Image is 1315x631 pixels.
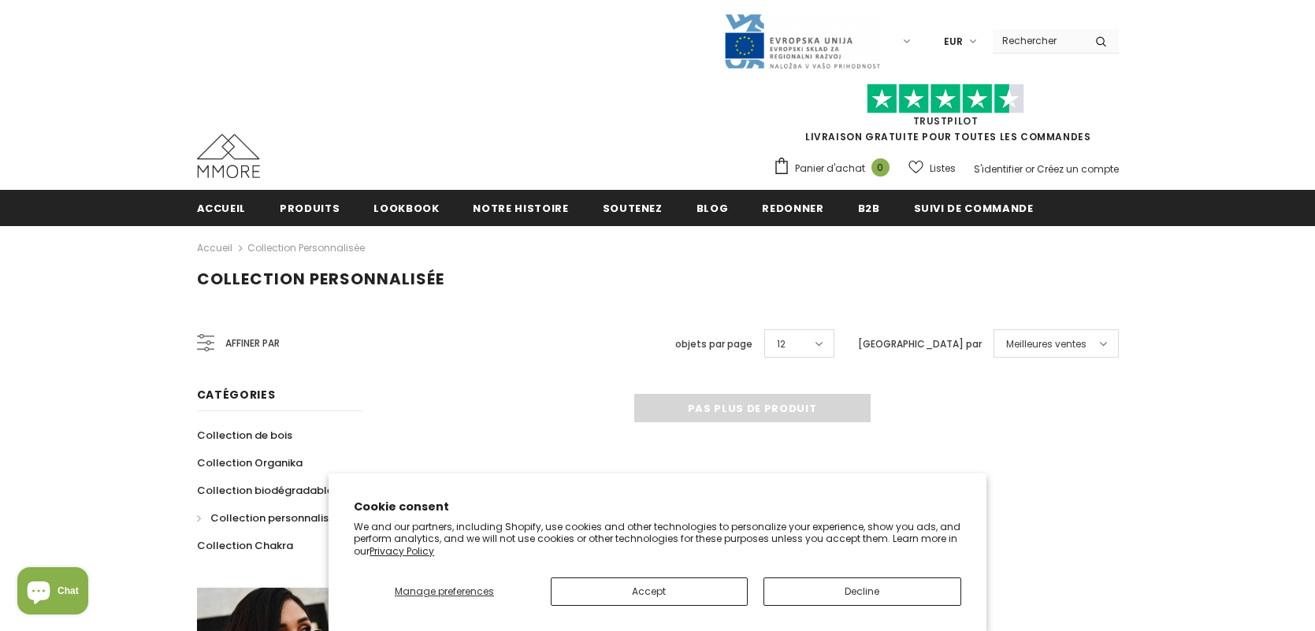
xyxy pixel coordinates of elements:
[247,241,365,254] a: Collection personnalisée
[944,34,963,50] span: EUR
[197,477,333,504] a: Collection biodégradable
[993,29,1083,52] input: Search Site
[473,190,568,225] a: Notre histoire
[370,544,434,558] a: Privacy Policy
[197,134,260,178] img: Cas MMORE
[795,161,865,176] span: Panier d'achat
[1006,336,1087,352] span: Meilleures ventes
[763,577,961,606] button: Decline
[697,190,729,225] a: Blog
[908,154,956,182] a: Listes
[675,336,752,352] label: objets par page
[197,239,232,258] a: Accueil
[603,201,663,216] span: soutenez
[373,201,439,216] span: Lookbook
[197,201,247,216] span: Accueil
[373,190,439,225] a: Lookbook
[1025,162,1035,176] span: or
[473,201,568,216] span: Notre histoire
[197,504,341,532] a: Collection personnalisée
[354,499,961,515] h2: Cookie consent
[930,161,956,176] span: Listes
[603,190,663,225] a: soutenez
[197,483,333,498] span: Collection biodégradable
[762,201,823,216] span: Redonner
[777,336,786,352] span: 12
[197,449,303,477] a: Collection Organika
[354,521,961,558] p: We and our partners, including Shopify, use cookies and other technologies to personalize your ex...
[197,190,247,225] a: Accueil
[773,91,1119,143] span: LIVRAISON GRATUITE POUR TOUTES LES COMMANDES
[913,114,979,128] a: TrustPilot
[773,157,897,180] a: Panier d'achat 0
[723,34,881,47] a: Javni Razpis
[197,268,444,290] span: Collection personnalisée
[1037,162,1119,176] a: Créez un compte
[914,201,1034,216] span: Suivi de commande
[225,335,280,352] span: Affiner par
[354,577,534,606] button: Manage preferences
[197,428,292,443] span: Collection de bois
[280,201,340,216] span: Produits
[858,201,880,216] span: B2B
[551,577,749,606] button: Accept
[197,538,293,553] span: Collection Chakra
[197,387,276,403] span: Catégories
[197,532,293,559] a: Collection Chakra
[762,190,823,225] a: Redonner
[723,13,881,70] img: Javni Razpis
[13,567,93,618] inbox-online-store-chat: Shopify online store chat
[280,190,340,225] a: Produits
[697,201,729,216] span: Blog
[974,162,1023,176] a: S'identifier
[858,336,982,352] label: [GEOGRAPHIC_DATA] par
[914,190,1034,225] a: Suivi de commande
[858,190,880,225] a: B2B
[395,585,494,598] span: Manage preferences
[210,510,341,525] span: Collection personnalisée
[867,84,1024,114] img: Faites confiance aux étoiles pilotes
[197,421,292,449] a: Collection de bois
[871,158,890,176] span: 0
[197,455,303,470] span: Collection Organika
